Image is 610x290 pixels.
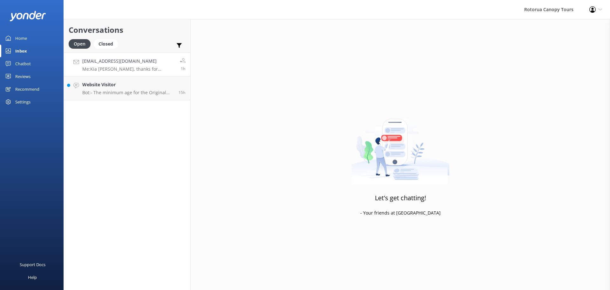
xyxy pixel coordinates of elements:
[360,209,441,216] p: - Your friends at [GEOGRAPHIC_DATA]
[82,66,175,72] p: Me: Kia [PERSON_NAME], thanks for reaching out. I've checked your booking and your payment has co...
[69,24,186,36] h2: Conversations
[69,39,91,49] div: Open
[15,57,31,70] div: Chatbot
[94,40,121,47] a: Closed
[82,81,174,88] h4: Website Visitor
[181,66,186,71] span: Sep 29 2025 07:33am (UTC +13:00) Pacific/Auckland
[64,76,190,100] a: Website VisitorBot:- The minimum age for the Original Canopy Tour is [DEMOGRAPHIC_DATA], and for ...
[64,53,190,76] a: [EMAIL_ADDRESS][DOMAIN_NAME]Me:Kia [PERSON_NAME], thanks for reaching out. I've checked your book...
[15,45,27,57] div: Inbox
[94,39,118,49] div: Closed
[28,271,37,284] div: Help
[82,90,174,95] p: Bot: - The minimum age for the Original Canopy Tour is [DEMOGRAPHIC_DATA], and for the Ultimate a...
[82,58,175,65] h4: [EMAIL_ADDRESS][DOMAIN_NAME]
[15,70,30,83] div: Reviews
[69,40,94,47] a: Open
[351,105,450,185] img: artwork of a man stealing a conversation from at giant smartphone
[20,258,45,271] div: Support Docs
[15,95,30,108] div: Settings
[179,90,186,95] span: Sep 28 2025 05:24pm (UTC +13:00) Pacific/Auckland
[15,83,39,95] div: Recommend
[10,11,46,21] img: yonder-white-logo.png
[15,32,27,45] div: Home
[375,193,426,203] h3: Let's get chatting!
